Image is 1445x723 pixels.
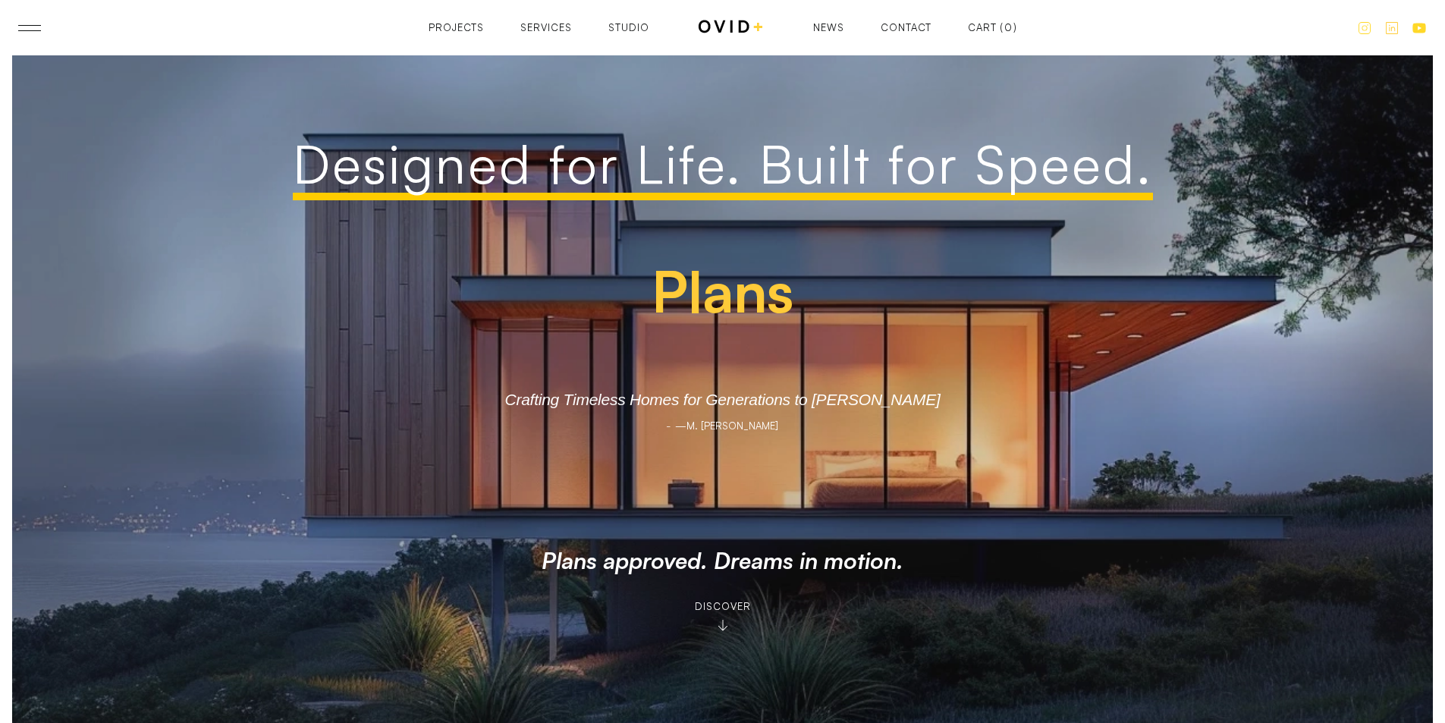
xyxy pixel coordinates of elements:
a: Contact [881,23,931,33]
a: Projects [429,23,484,33]
h1: Plans [584,249,861,332]
div: ) [1013,23,1017,33]
div: ( [1000,23,1004,33]
a: Open cart [968,23,1017,33]
div: 0 [1004,23,1013,33]
a: Services [520,23,572,33]
h1: Designed for Life. Built for Speed. [293,134,1153,200]
p: Crafting Timeless Homes for Generations to [PERSON_NAME] [494,381,950,407]
div: - [666,415,671,437]
div: Discover [695,599,751,615]
div: —M. [PERSON_NAME] [675,415,778,437]
div: Cart [968,23,997,33]
a: Studio [608,23,649,33]
h3: Plans approved. Dreams in motion. [542,547,903,574]
a: News [813,23,844,33]
a: Discover [695,599,751,633]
